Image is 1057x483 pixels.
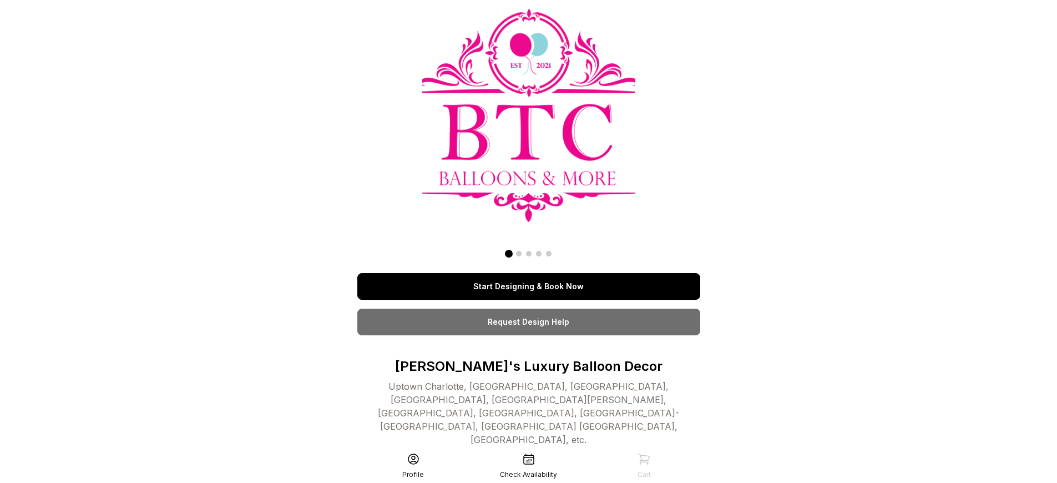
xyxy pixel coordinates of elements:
[500,470,557,479] div: Check Availability
[402,470,424,479] div: Profile
[357,273,700,300] a: Start Designing & Book Now
[638,470,651,479] div: Cart
[357,309,700,335] a: Request Design Help
[357,358,700,375] p: [PERSON_NAME]'s Luxury Balloon Decor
